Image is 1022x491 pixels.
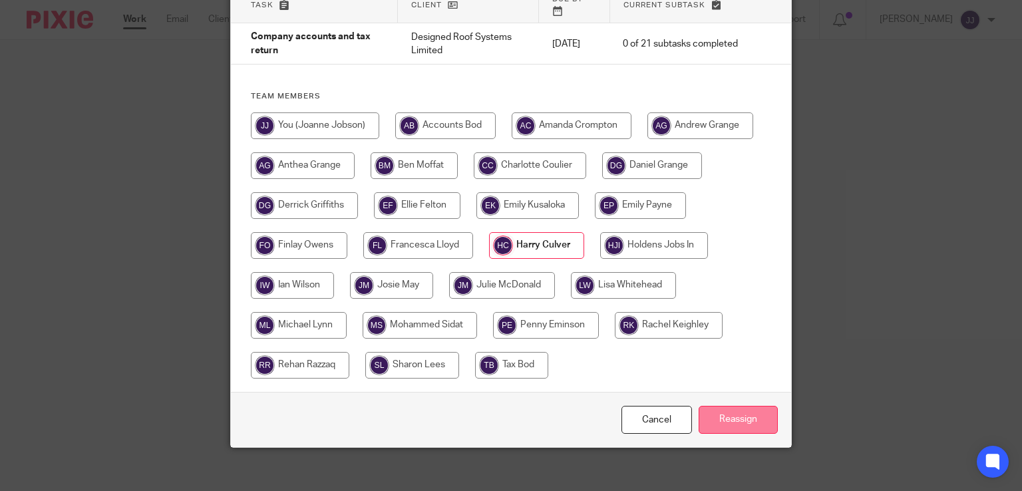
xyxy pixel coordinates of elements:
span: Task [251,1,273,9]
span: Current subtask [623,1,705,9]
p: [DATE] [552,37,596,51]
p: Designed Roof Systems Limited [411,31,526,58]
h4: Team members [251,91,772,102]
span: Client [411,1,442,9]
a: Close this dialog window [621,406,692,434]
input: Reassign [699,406,778,434]
span: Company accounts and tax return [251,33,371,56]
td: 0 of 21 subtasks completed [609,23,751,65]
